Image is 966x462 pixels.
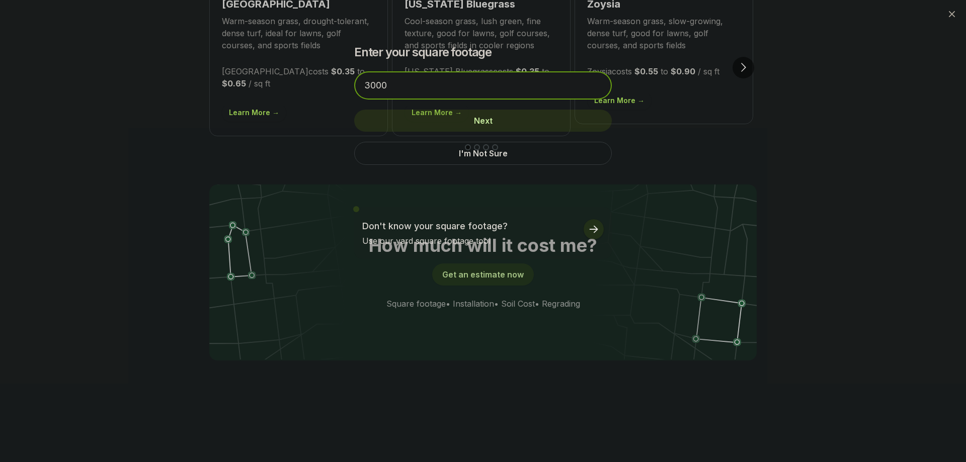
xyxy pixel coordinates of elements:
[354,142,612,165] button: I'm Not Sure
[354,207,612,259] button: Don't know your square footage?Use our yard square footage tool
[362,235,491,247] div: Use our yard square footage tool
[733,57,754,78] button: Go to next slide
[354,110,612,132] button: Next
[354,44,612,60] h2: Enter your square footage
[362,219,508,233] p: Don't know your square footage?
